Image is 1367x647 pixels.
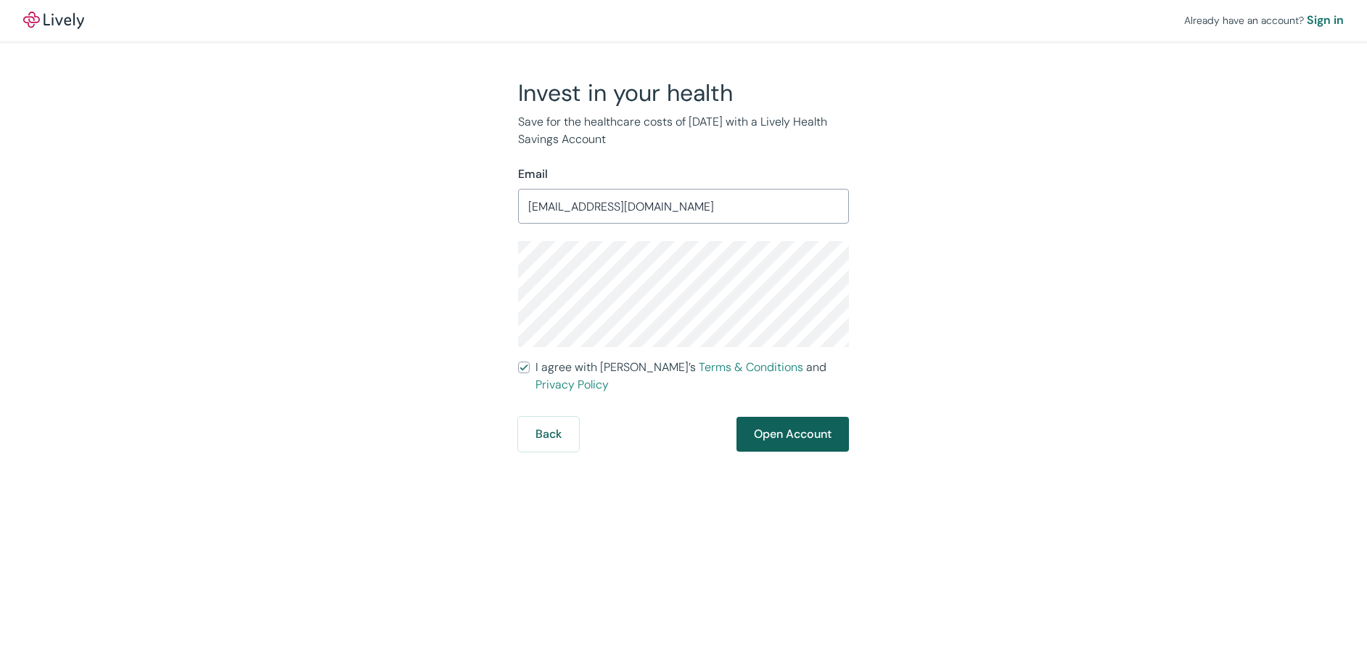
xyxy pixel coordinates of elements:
[699,359,803,375] a: Terms & Conditions
[518,417,579,452] button: Back
[535,359,849,394] span: I agree with [PERSON_NAME]’s and
[518,78,849,107] h2: Invest in your health
[1307,12,1344,29] a: Sign in
[736,417,849,452] button: Open Account
[23,12,84,29] a: LivelyLively
[518,113,849,148] p: Save for the healthcare costs of [DATE] with a Lively Health Savings Account
[23,12,84,29] img: Lively
[518,166,548,183] label: Email
[1184,12,1344,29] div: Already have an account?
[535,377,609,392] a: Privacy Policy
